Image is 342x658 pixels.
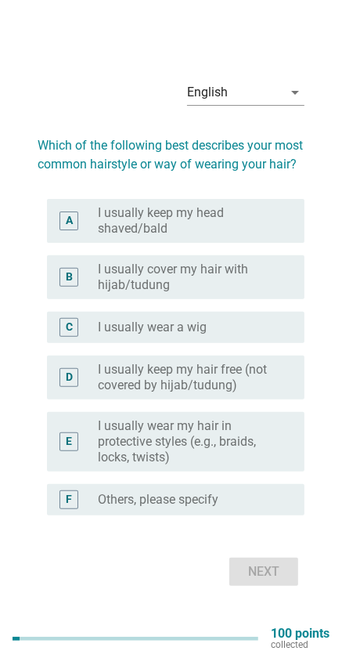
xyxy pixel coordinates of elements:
[66,370,73,386] div: D
[38,121,304,174] h2: Which of the following best describes your most common hairstyle or way of wearing your hair?
[271,639,329,650] p: collected
[99,262,279,293] label: I usually cover my hair with hijab/tudung
[66,492,72,508] div: F
[187,85,228,99] div: English
[66,434,72,450] div: E
[99,320,207,335] label: I usually wear a wig
[271,628,329,639] p: 100 points
[99,418,279,465] label: I usually wear my hair in protective styles (e.g., braids, locks, twists)
[66,320,73,336] div: C
[99,205,279,237] label: I usually keep my head shaved/bald
[66,269,73,286] div: B
[99,492,219,508] label: Others, please specify
[99,362,279,393] label: I usually keep my hair free (not covered by hijab/tudung)
[66,213,73,230] div: A
[286,83,304,102] i: arrow_drop_down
